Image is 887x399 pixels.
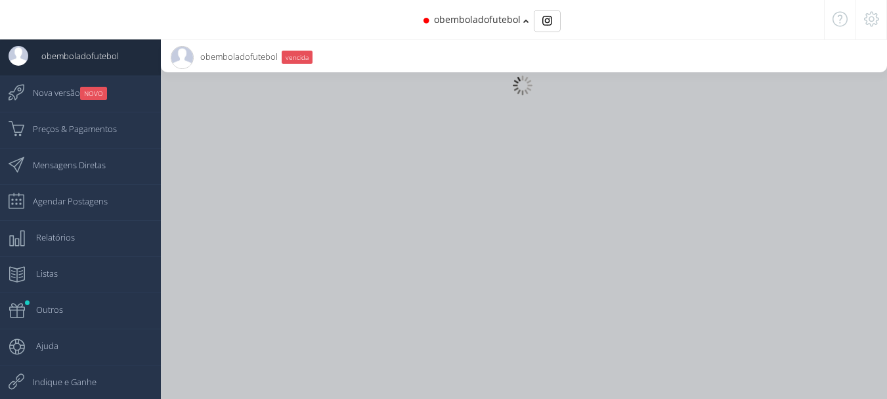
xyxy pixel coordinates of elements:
[9,46,28,66] img: User Image
[20,112,117,145] span: Preços & Pagamentos
[434,13,521,26] span: obemboladofutebol
[20,185,108,218] span: Agendar Postagens
[23,257,58,290] span: Listas
[20,149,106,181] span: Mensagens Diretas
[20,76,107,109] span: Nova versão
[542,16,552,26] img: Instagram_simple_icon.svg
[80,87,107,100] small: NOVO
[23,293,63,326] span: Outros
[20,365,97,398] span: Indique e Ganhe
[23,221,75,254] span: Relatórios
[23,329,58,362] span: Ajuda
[28,39,119,72] span: obemboladofutebol
[534,10,561,32] div: Basic example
